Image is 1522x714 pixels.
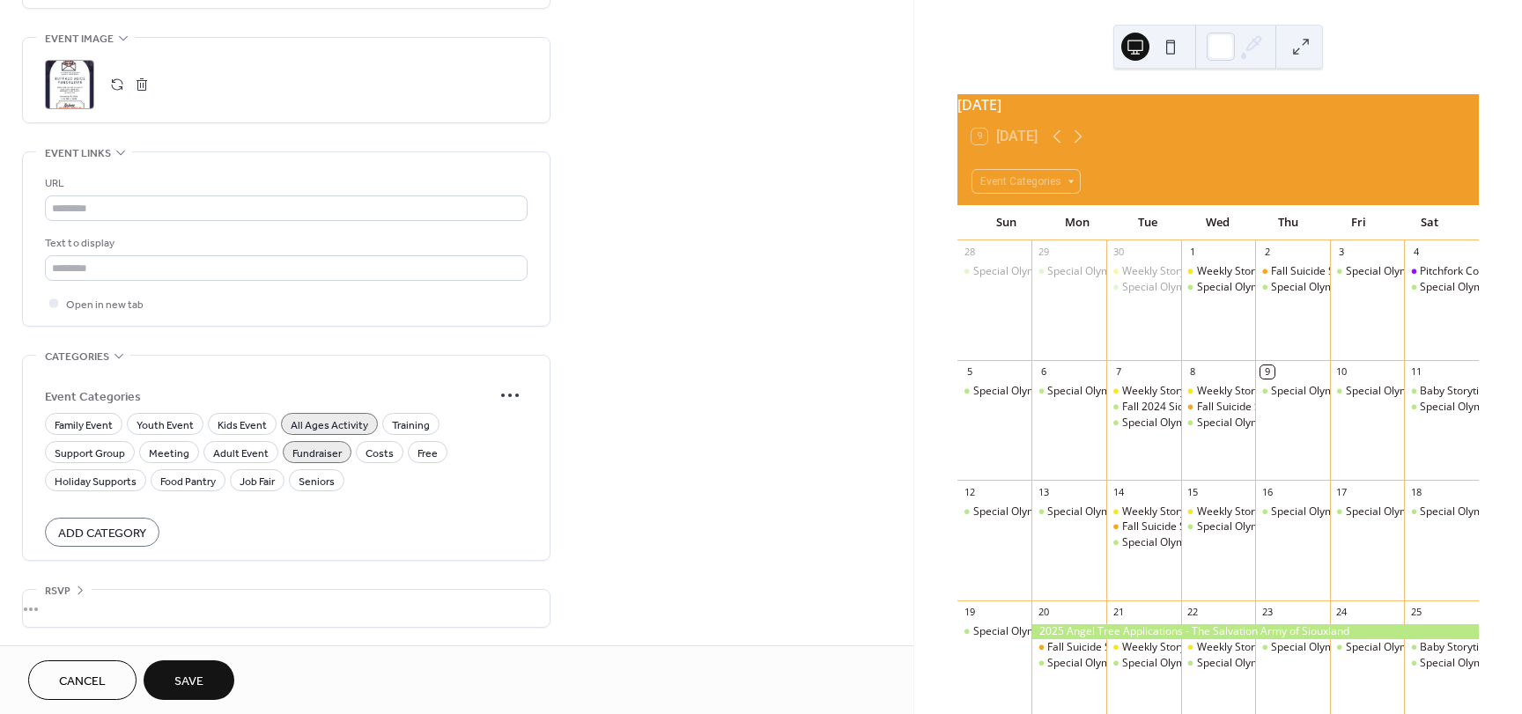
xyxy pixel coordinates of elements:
[1197,416,1334,431] div: Special Olympics Basketball
[58,525,146,543] span: Add Category
[1346,640,1482,655] div: Special Olympics Basketball
[213,445,269,463] span: Adult Event
[1330,384,1405,399] div: Special Olympics Basketball
[1031,640,1106,655] div: Fall Suicide Support Group - Catholic Charties
[1404,656,1479,671] div: Special Olympics Basketball
[45,582,70,600] span: RSVP
[1031,384,1106,399] div: Special Olympics Basketball
[392,416,430,435] span: Training
[1037,246,1050,259] div: 29
[1197,280,1334,295] div: Special Olympics Basketball
[1181,656,1256,671] div: Special Olympics Basketball
[1330,504,1405,519] div: Special Olympics Basketball
[1255,280,1330,295] div: Special Olympics Basketball
[1260,606,1274,619] div: 23
[1112,606,1125,619] div: 21
[45,234,524,253] div: Text to display
[1031,624,1479,639] div: 2025 Angel Tree Applications - The Salvation Army of Siouxland
[1197,504,1400,519] div: Weekly Storytimes! [GEOGRAPHIC_DATA]
[1409,606,1422,619] div: 25
[1183,205,1253,240] div: Wed
[55,445,125,463] span: Support Group
[1112,205,1183,240] div: Tue
[1335,246,1348,259] div: 3
[1181,504,1256,519] div: Weekly Storytimes! Sioux City Public Library
[1112,246,1125,259] div: 30
[45,348,109,366] span: Categories
[1106,400,1181,415] div: Fall 2024 Sioux City Suicide Support Group - Catholic Charities
[160,473,216,491] span: Food Pantry
[1186,365,1200,379] div: 8
[299,473,335,491] span: Seniors
[291,416,368,435] span: All Ages Activity
[1112,365,1125,379] div: 7
[1112,485,1125,498] div: 14
[973,624,1110,639] div: Special Olympics Basketball
[66,296,144,314] span: Open in new tab
[45,60,94,109] div: ;
[55,473,137,491] span: Holiday Supports
[1420,640,1495,655] div: Baby Storytime
[1255,640,1330,655] div: Special Olympics Basketball
[1330,264,1405,279] div: Special Olympics Basketball
[149,445,189,463] span: Meeting
[45,518,159,547] button: Add Category
[1031,264,1106,279] div: Special Olympics Basketball
[1106,504,1181,519] div: Weekly Storytimes! Sioux City Library
[1106,640,1181,655] div: Weekly Storytimes! Sioux City Library
[1122,535,1259,550] div: Special Olympics Basketball
[1181,416,1256,431] div: Special Olympics Basketball
[1330,640,1405,655] div: Special Olympics Basketball
[1106,656,1181,671] div: Special Olympics Basketball
[1404,280,1479,295] div: Special Olympics Basketball
[1122,504,1325,519] div: Weekly Storytimes! [GEOGRAPHIC_DATA]
[1181,384,1256,399] div: Weekly Storytimes! Sioux City Public Library
[1260,485,1274,498] div: 16
[1255,384,1330,399] div: Special Olympics Basketball
[973,384,1110,399] div: Special Olympics Basketball
[23,590,550,627] div: •••
[292,445,342,463] span: Fundraiser
[1047,640,1346,655] div: Fall Suicide Support Group - [DEMOGRAPHIC_DATA] Charties
[174,673,203,691] span: Save
[1271,504,1407,519] div: Special Olympics Basketball
[957,264,1032,279] div: Special Olympics Basketball
[1122,416,1259,431] div: Special Olympics Basketball
[1106,384,1181,399] div: Weekly Storytimes! Sioux City Library
[1037,365,1050,379] div: 6
[1335,485,1348,498] div: 17
[1271,280,1407,295] div: Special Olympics Basketball
[1122,280,1259,295] div: Special Olympics Basketball
[28,660,137,700] button: Cancel
[1197,519,1334,534] div: Special Olympics Basketball
[973,264,1110,279] div: Special Olympics Basketball
[1186,606,1200,619] div: 22
[1404,640,1479,655] div: Baby Storytime
[1394,205,1465,240] div: Sat
[963,246,976,259] div: 28
[1346,384,1482,399] div: Special Olympics Basketball
[1253,205,1324,240] div: Thu
[1186,485,1200,498] div: 15
[1409,246,1422,259] div: 4
[957,94,1479,115] div: [DATE]
[1271,384,1407,399] div: Special Olympics Basketball
[1106,416,1181,431] div: Special Olympics Basketball
[1106,535,1181,550] div: Special Olympics Basketball
[972,205,1042,240] div: Sun
[1106,519,1181,534] div: Fall Suicide Support Group - Catholic Charties
[1031,504,1106,519] div: Special Olympics Basketball
[1197,656,1334,671] div: Special Olympics Basketball
[1106,280,1181,295] div: Special Olympics Basketball
[1346,504,1482,519] div: Special Olympics Basketball
[957,384,1032,399] div: Special Olympics Basketball
[1181,400,1256,415] div: Fall Suicide Support Group - Catholic Charties
[1260,365,1274,379] div: 9
[1122,384,1325,399] div: Weekly Storytimes! [GEOGRAPHIC_DATA]
[1197,400,1496,415] div: Fall Suicide Support Group - [DEMOGRAPHIC_DATA] Charties
[1042,205,1112,240] div: Mon
[1335,365,1348,379] div: 10
[1255,504,1330,519] div: Special Olympics Basketball
[1031,656,1106,671] div: Special Olympics Basketball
